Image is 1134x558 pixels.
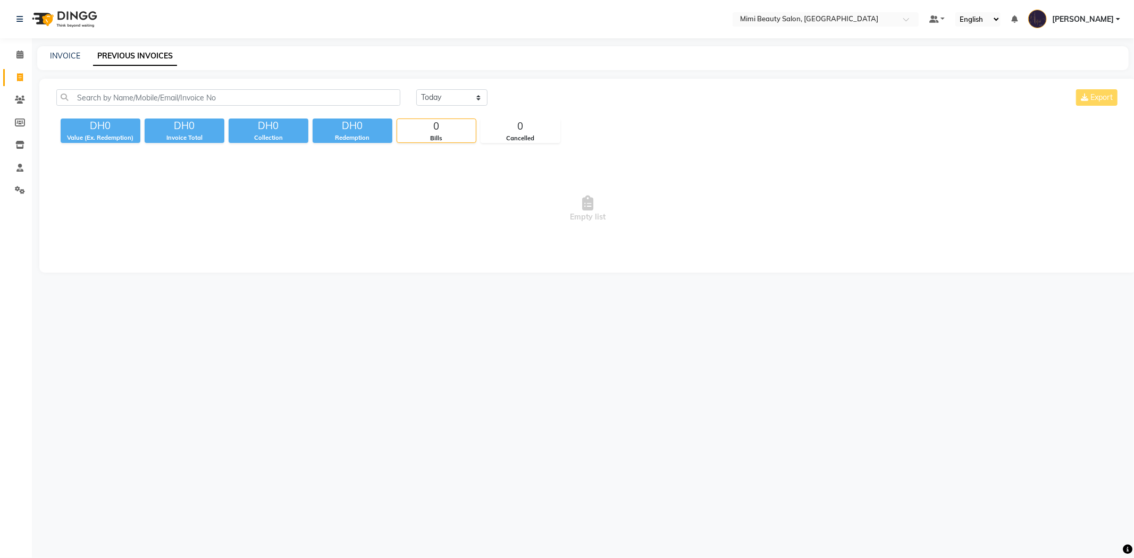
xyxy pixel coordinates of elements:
div: Redemption [313,133,392,142]
div: DH0 [229,119,308,133]
div: Cancelled [481,134,560,143]
img: Loriene [1028,10,1047,28]
div: DH0 [313,119,392,133]
a: PREVIOUS INVOICES [93,47,177,66]
a: INVOICE [50,51,80,61]
img: logo [27,4,100,34]
input: Search by Name/Mobile/Email/Invoice No [56,89,400,106]
div: Collection [229,133,308,142]
div: Invoice Total [145,133,224,142]
span: Empty list [56,156,1120,262]
div: 0 [397,119,476,134]
div: DH0 [145,119,224,133]
div: Bills [397,134,476,143]
span: [PERSON_NAME] [1052,14,1114,25]
div: DH0 [61,119,140,133]
div: Value (Ex. Redemption) [61,133,140,142]
div: 0 [481,119,560,134]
